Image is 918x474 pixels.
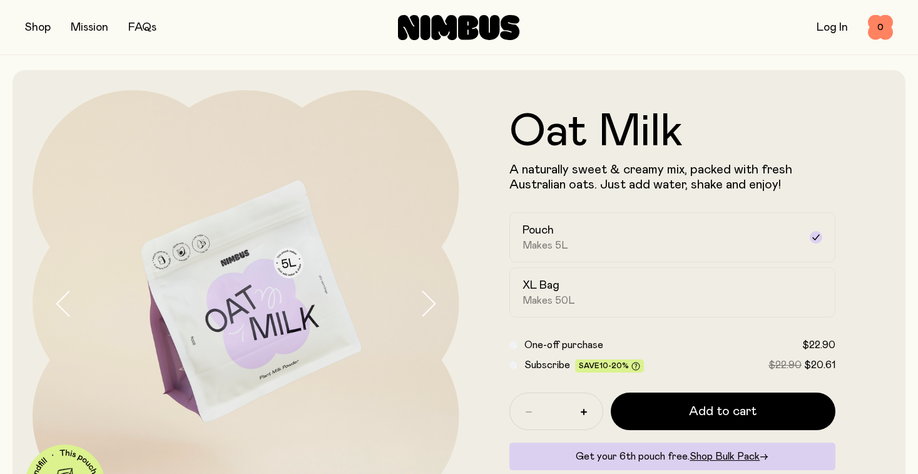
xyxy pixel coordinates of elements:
[524,340,603,350] span: One-off purchase
[509,443,836,470] div: Get your 6th pouch free.
[524,360,570,370] span: Subscribe
[868,15,893,40] button: 0
[768,360,802,370] span: $22.90
[690,451,760,461] span: Shop Bulk Pack
[804,360,835,370] span: $20.61
[509,110,836,155] h1: Oat Milk
[599,362,629,369] span: 10-20%
[817,22,848,33] a: Log In
[690,451,768,461] a: Shop Bulk Pack→
[611,393,836,430] button: Add to cart
[802,340,835,350] span: $22.90
[689,403,757,420] span: Add to cart
[523,223,554,238] h2: Pouch
[523,294,575,307] span: Makes 50L
[523,239,568,252] span: Makes 5L
[509,162,836,192] p: A naturally sweet & creamy mix, packed with fresh Australian oats. Just add water, shake and enjoy!
[523,278,559,293] h2: XL Bag
[128,22,156,33] a: FAQs
[579,362,640,371] span: Save
[71,22,108,33] a: Mission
